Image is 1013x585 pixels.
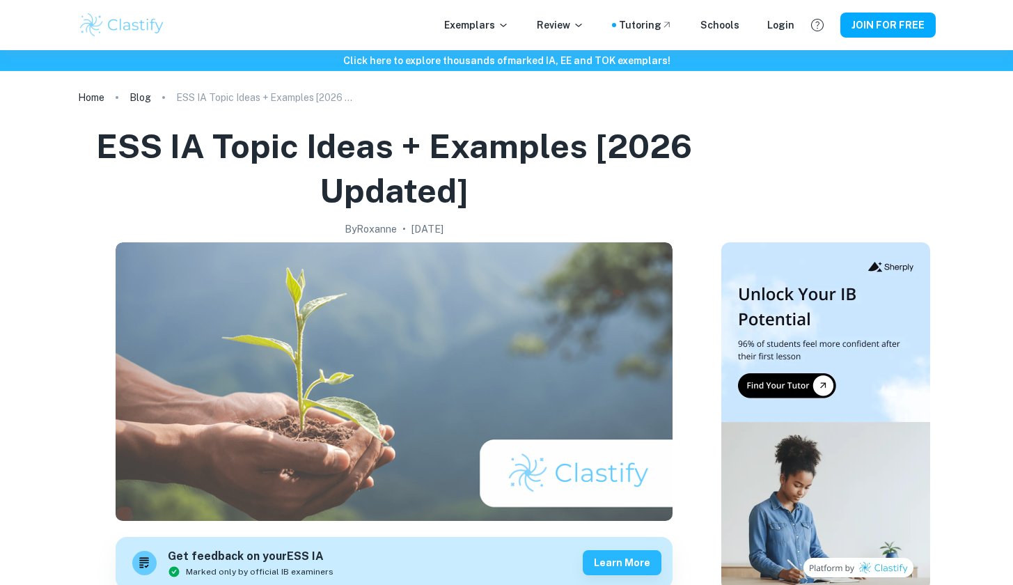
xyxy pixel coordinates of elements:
p: • [402,221,406,237]
p: Exemplars [444,17,509,33]
button: Help and Feedback [806,13,829,37]
a: Login [767,17,794,33]
span: Marked only by official IB examiners [186,565,333,578]
a: Schools [700,17,739,33]
button: JOIN FOR FREE [840,13,936,38]
img: Clastify logo [78,11,166,39]
a: Blog [129,88,151,107]
h1: ESS IA Topic Ideas + Examples [2026 updated] [84,124,705,213]
a: Tutoring [619,17,673,33]
p: ESS IA Topic Ideas + Examples [2026 updated] [176,90,357,105]
h2: [DATE] [411,221,443,237]
button: Learn more [583,550,661,575]
h2: By Roxanne [345,221,397,237]
img: ESS IA Topic Ideas + Examples [2026 updated] cover image [116,242,673,521]
h6: Click here to explore thousands of marked IA, EE and TOK exemplars ! [3,53,1010,68]
p: Review [537,17,584,33]
h6: Get feedback on your ESS IA [168,548,333,565]
a: Home [78,88,104,107]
